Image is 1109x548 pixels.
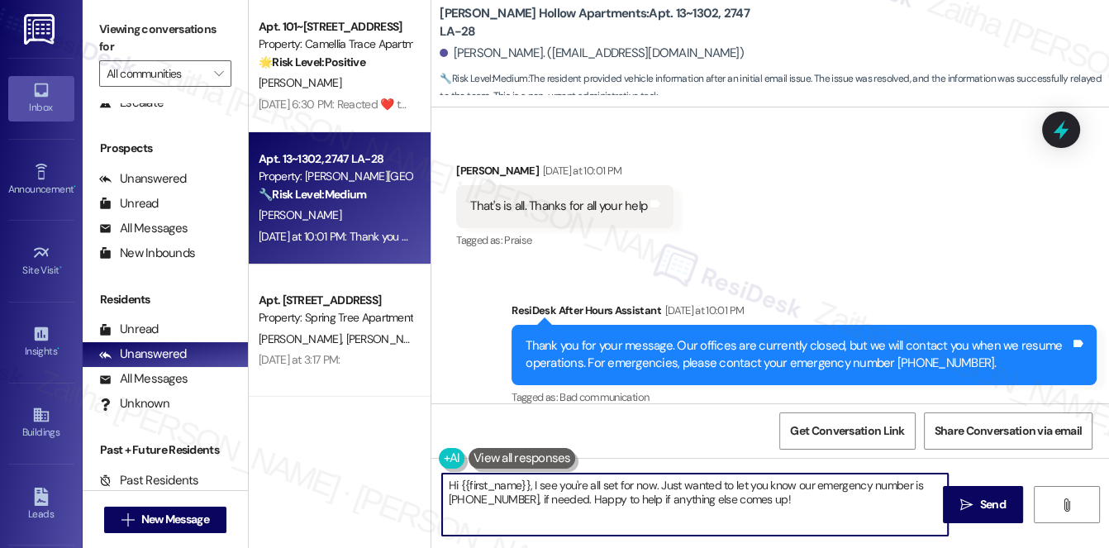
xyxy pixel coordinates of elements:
[943,486,1023,523] button: Send
[440,5,770,41] b: [PERSON_NAME] Hollow Apartments: Apt. 13~1302, 2747 LA-28
[259,352,340,367] div: [DATE] at 3:17 PM:
[346,331,429,346] span: [PERSON_NAME]
[259,18,412,36] div: Apt. 101~[STREET_ADDRESS]
[935,422,1082,440] span: Share Conversation via email
[259,187,366,202] strong: 🔧 Risk Level: Medium
[99,195,159,212] div: Unread
[214,67,223,80] i: 
[99,17,231,60] label: Viewing conversations for
[259,55,365,69] strong: 🌟 Risk Level: Positive
[980,496,1006,513] span: Send
[259,168,412,185] div: Property: [PERSON_NAME][GEOGRAPHIC_DATA] Apartments
[779,412,915,450] button: Get Conversation Link
[99,245,195,262] div: New Inbounds
[83,441,248,459] div: Past + Future Residents
[8,401,74,446] a: Buildings
[259,36,412,53] div: Property: Camellia Trace Apartments
[960,498,973,512] i: 
[259,292,412,309] div: Apt. [STREET_ADDRESS]
[456,228,673,252] div: Tagged as:
[107,60,205,87] input: All communities
[8,483,74,527] a: Leads
[259,97,656,112] div: [DATE] 6:30 PM: Reacted ❤️ to “[PERSON_NAME] (Camellia Trace Apartments): 😊”
[99,395,169,412] div: Unknown
[259,150,412,168] div: Apt. 13~1302, 2747 LA-28
[104,507,226,533] button: New Message
[259,75,341,90] span: [PERSON_NAME]
[661,302,744,319] div: [DATE] at 10:01 PM
[259,331,346,346] span: [PERSON_NAME]
[512,302,1097,325] div: ResiDesk After Hours Assistant
[99,370,188,388] div: All Messages
[504,233,531,247] span: Praise
[141,511,209,528] span: New Message
[259,309,412,326] div: Property: Spring Tree Apartments
[8,320,74,365] a: Insights •
[512,385,1097,409] div: Tagged as:
[83,291,248,308] div: Residents
[99,472,199,489] div: Past Residents
[121,513,134,527] i: 
[99,321,159,338] div: Unread
[259,207,341,222] span: [PERSON_NAME]
[8,76,74,121] a: Inbox
[74,181,76,193] span: •
[924,412,1092,450] button: Share Conversation via email
[59,262,62,274] span: •
[99,345,187,363] div: Unanswered
[99,170,187,188] div: Unanswered
[8,239,74,284] a: Site Visit •
[442,474,949,536] textarea: Hi {{first_name}}, I see you're all set for now. Just wanted to let you know our emergency number...
[539,162,621,179] div: [DATE] at 10:01 PM
[99,94,164,112] div: Escalate
[440,72,527,85] strong: 🔧 Risk Level: Medium
[470,198,647,215] div: That's is all. Thanks for all your help
[83,140,248,157] div: Prospects
[1060,498,1073,512] i: 
[24,14,58,45] img: ResiDesk Logo
[440,70,1109,106] span: : The resident provided vehicle information after an initial email issue. The issue was resolved,...
[99,220,188,237] div: All Messages
[57,343,59,355] span: •
[526,337,1070,373] div: Thank you for your message. Our offices are currently closed, but we will contact you when we res...
[790,422,904,440] span: Get Conversation Link
[440,45,744,62] div: [PERSON_NAME]. ([EMAIL_ADDRESS][DOMAIN_NAME])
[559,390,649,404] span: Bad communication
[456,162,673,185] div: [PERSON_NAME]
